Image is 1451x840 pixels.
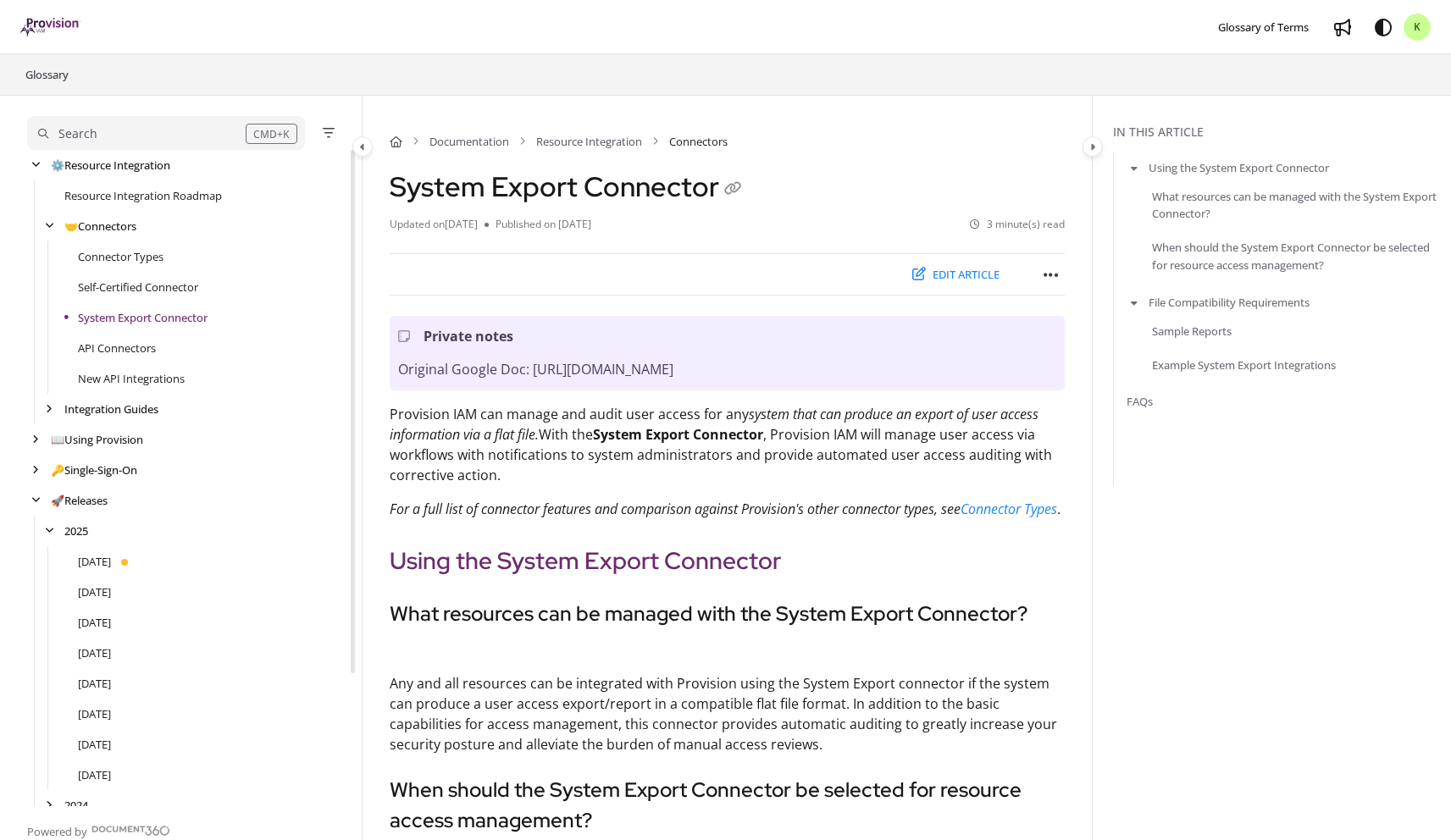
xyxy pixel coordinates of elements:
[78,248,163,265] a: Connector Types
[78,644,111,661] a: May 2025
[1152,356,1336,373] a: Example System Export Integrations
[398,324,1056,349] div: Private notes
[20,18,80,36] img: brand logo
[961,500,1057,518] a: Connector Types
[64,797,88,814] a: 2024
[1329,14,1356,41] a: Whats new
[64,401,158,417] a: Integration Guides
[27,462,44,478] div: arrow
[390,405,1038,444] em: system that can produce an export of user access information via a flat file.
[398,357,1056,382] p: Original Google Doc: [URL][DOMAIN_NAME]
[485,217,591,233] li: Published on [DATE]
[78,370,185,387] a: New API Integrations
[719,176,746,203] button: Copy link of System Export Connector
[27,820,170,840] a: Powered by Document360 - opens in a new tab
[1149,293,1310,310] a: File Compatibility Requirements
[901,261,1011,289] button: Edit article
[390,170,746,203] h1: System Export Connector
[429,133,509,150] a: Documentation
[1127,292,1142,311] button: arrow
[27,157,44,174] div: arrow
[970,217,1065,233] li: 3 minute(s) read
[41,401,58,417] div: arrow
[41,798,58,814] div: arrow
[51,462,64,478] span: 🔑
[1152,239,1444,273] a: When should the System Export Connector be selected for resource access management?
[390,543,1065,578] h2: Using the System Export Connector
[78,340,156,356] a: API Connectors
[1370,14,1397,41] button: Theme options
[1038,261,1065,288] button: Article more options
[1127,393,1153,410] a: FAQs
[58,124,97,143] div: Search
[64,187,222,204] a: Resource Integration Roadmap
[390,133,402,150] a: Home
[51,461,137,478] a: Single-Sign-On
[78,675,111,692] a: April 2025
[64,522,88,539] a: 2025
[1414,19,1421,36] span: K
[24,64,70,85] a: Glossary
[41,523,58,539] div: arrow
[246,124,297,144] div: CMD+K
[78,309,208,326] a: System Export Connector
[1152,188,1444,222] a: What resources can be managed with the System Export Connector?
[51,492,108,509] a: Releases
[27,432,44,448] div: arrow
[1149,159,1329,176] a: Using the System Export Connector
[390,217,485,233] li: Updated on [DATE]
[27,493,44,509] div: arrow
[51,157,170,174] a: Resource Integration
[51,432,64,447] span: 📖
[669,133,728,150] span: Connectors
[390,499,1065,519] p: .
[352,136,373,157] button: Category toggle
[51,157,64,173] span: ⚙️
[64,218,136,235] a: Connectors
[78,766,111,783] a: January 2025
[1113,123,1444,141] div: In this article
[536,133,642,150] a: Resource Integration
[51,431,143,448] a: Using Provision
[78,553,111,570] a: August 2025
[1083,136,1103,157] button: Category toggle
[390,404,1065,485] p: Provision IAM can manage and audit user access for any With the , Provision IAM will manage user ...
[78,583,111,600] a: July 2025
[390,673,1065,754] p: Any and all resources can be integrated with Provision using the System Export connector if the s...
[1404,14,1431,41] button: K
[78,736,111,753] a: February 2025
[51,493,64,508] span: 🚀
[20,18,80,37] a: Project logo
[390,500,1057,518] em: For a full list of connector features and comparison against Provision's other connector types, see
[1127,158,1142,177] button: arrow
[78,705,111,722] a: March 2025
[78,614,111,631] a: June 2025
[91,826,170,836] img: Document360
[78,279,198,296] a: Self-Certified Connector
[41,218,58,235] div: arrow
[390,599,1065,660] h3: What resources can be managed with the System Export Connector?
[64,218,78,234] span: 🤝
[390,775,1065,836] h3: When should the System Export Connector be selected for resource access management?
[1218,19,1309,35] span: Glossary of Terms
[318,123,339,143] button: Filter
[27,116,305,150] button: Search
[593,425,763,444] strong: System Export Connector
[1152,323,1232,340] a: Sample Reports
[27,823,87,840] span: Powered by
